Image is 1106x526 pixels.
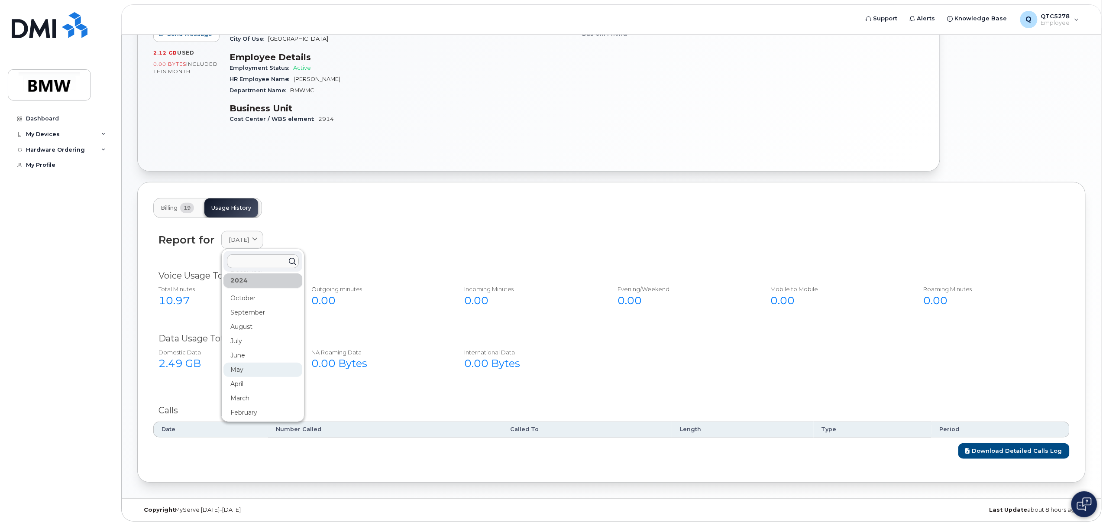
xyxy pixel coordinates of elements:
[158,356,292,371] div: 2.49 GB
[223,406,302,420] div: February
[223,263,302,277] div: December
[230,36,268,42] span: City Of Use
[873,14,898,23] span: Support
[230,87,290,94] span: Department Name
[230,65,293,71] span: Employment Status
[904,10,941,27] a: Alerts
[158,269,1064,282] div: Voice Usage Total $0.00
[465,356,598,371] div: 0.00 Bytes
[230,116,318,122] span: Cost Center / WBS element
[223,273,302,288] div: 2024
[158,348,292,357] div: Domestic Data
[294,76,340,82] span: [PERSON_NAME]
[770,285,904,293] div: Mobile to Mobile
[161,205,178,211] span: Billing
[177,49,194,56] span: used
[223,334,302,348] div: July
[230,76,294,82] span: HR Employee Name
[465,285,598,293] div: Incoming Minutes
[290,87,314,94] span: BMWMC
[955,14,1007,23] span: Knowledge Base
[311,293,445,308] div: 0.00
[1041,19,1070,26] span: Employee
[223,291,302,305] div: October
[223,320,302,334] div: August
[618,293,751,308] div: 0.00
[924,285,1057,293] div: Roaming Minutes
[158,332,1064,345] div: Data Usage Total $0.00
[153,50,177,56] span: 2.12 GB
[223,305,302,320] div: September
[153,422,268,437] th: Date
[137,507,453,513] div: MyServe [DATE]–[DATE]
[1041,13,1070,19] span: QTC5278
[311,285,445,293] div: Outgoing minutes
[230,52,572,62] h3: Employee Details
[917,14,935,23] span: Alerts
[223,348,302,363] div: June
[223,391,302,406] div: March
[770,293,904,308] div: 0.00
[144,507,175,513] strong: Copyright
[180,203,194,213] span: 19
[293,65,311,71] span: Active
[229,236,249,244] span: [DATE]
[158,293,292,308] div: 10.97
[223,377,302,391] div: April
[221,231,263,249] a: [DATE]
[311,356,445,371] div: 0.00 Bytes
[158,404,1064,417] div: Calls
[941,10,1013,27] a: Knowledge Base
[153,61,186,67] span: 0.00 Bytes
[924,293,1057,308] div: 0.00
[814,422,932,437] th: Type
[465,348,598,357] div: International Data
[158,234,214,246] div: Report for
[931,422,1070,437] th: Period
[465,293,598,308] div: 0.00
[1026,14,1032,25] span: Q
[1014,11,1085,28] div: QTC5278
[230,103,572,114] h3: Business Unit
[770,507,1086,513] div: about 8 hours ago
[268,422,502,437] th: Number Called
[158,285,292,293] div: Total Minutes
[618,285,751,293] div: Evening/Weekend
[1077,497,1092,511] img: Open chat
[268,36,328,42] span: [GEOGRAPHIC_DATA]
[318,116,334,122] span: 2914
[958,443,1070,459] a: Download Detailed Calls Log
[582,30,631,37] span: Bus Unl Phone
[223,363,302,377] div: May
[311,348,445,357] div: NA Roaming Data
[502,422,672,437] th: Called To
[860,10,904,27] a: Support
[990,507,1028,513] strong: Last Update
[672,422,813,437] th: Length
